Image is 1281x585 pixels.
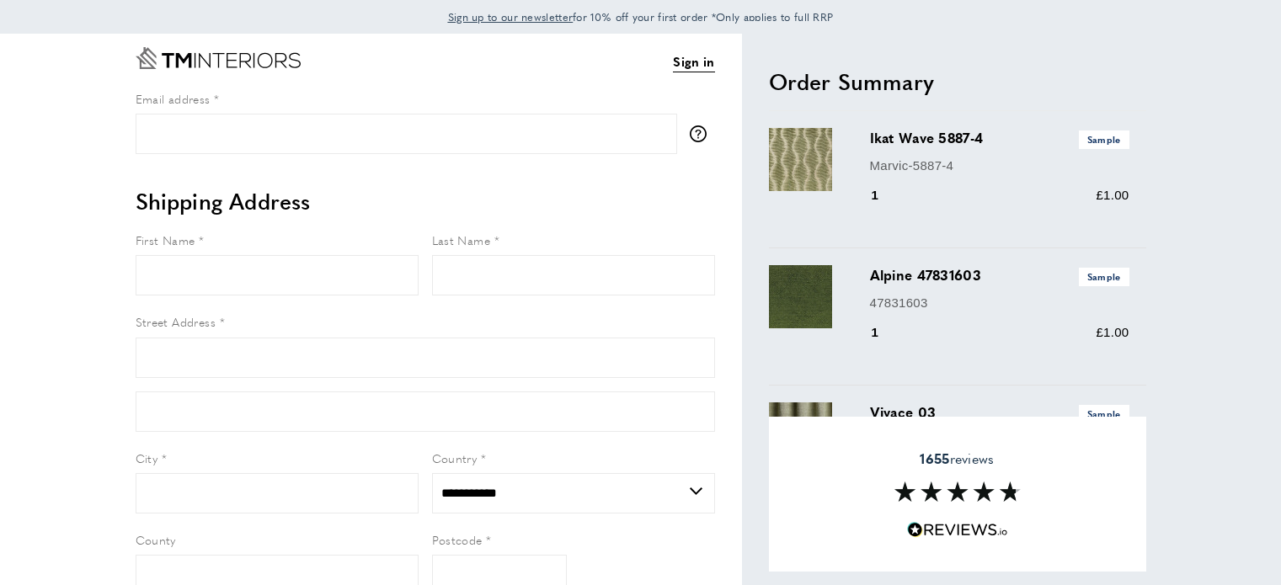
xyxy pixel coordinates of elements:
[448,8,574,25] a: Sign up to our newsletter
[136,186,715,216] h2: Shipping Address
[769,265,832,328] img: Alpine 47831603
[136,531,176,548] span: County
[1079,268,1129,285] span: Sample
[432,449,478,466] span: Country
[136,449,158,466] span: City
[870,185,903,205] div: 1
[1079,130,1129,148] span: Sample
[769,66,1146,97] h2: Order Summary
[448,9,574,24] span: Sign up to our newsletter
[1096,325,1129,339] span: £1.00
[870,293,1129,313] p: 47831603
[1096,188,1129,202] span: £1.00
[136,231,195,248] span: First Name
[673,51,714,72] a: Sign in
[690,125,715,142] button: More information
[870,156,1129,176] p: Marvic-5887-4
[136,313,216,330] span: Street Address
[920,450,994,467] span: reviews
[1079,405,1129,423] span: Sample
[136,90,211,107] span: Email address
[870,402,1129,423] h3: Vivace 03
[769,128,832,191] img: Ikat Wave 5887-4
[432,231,491,248] span: Last Name
[769,402,832,465] img: Vivace 03
[907,522,1008,538] img: Reviews.io 5 stars
[136,47,301,69] a: Go to Home page
[870,265,1129,285] h3: Alpine 47831603
[870,128,1129,148] h3: Ikat Wave 5887-4
[870,322,903,343] div: 1
[920,449,949,468] strong: 1655
[432,531,483,548] span: Postcode
[448,9,834,24] span: for 10% off your first order *Only applies to full RRP
[894,481,1021,502] img: Reviews section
